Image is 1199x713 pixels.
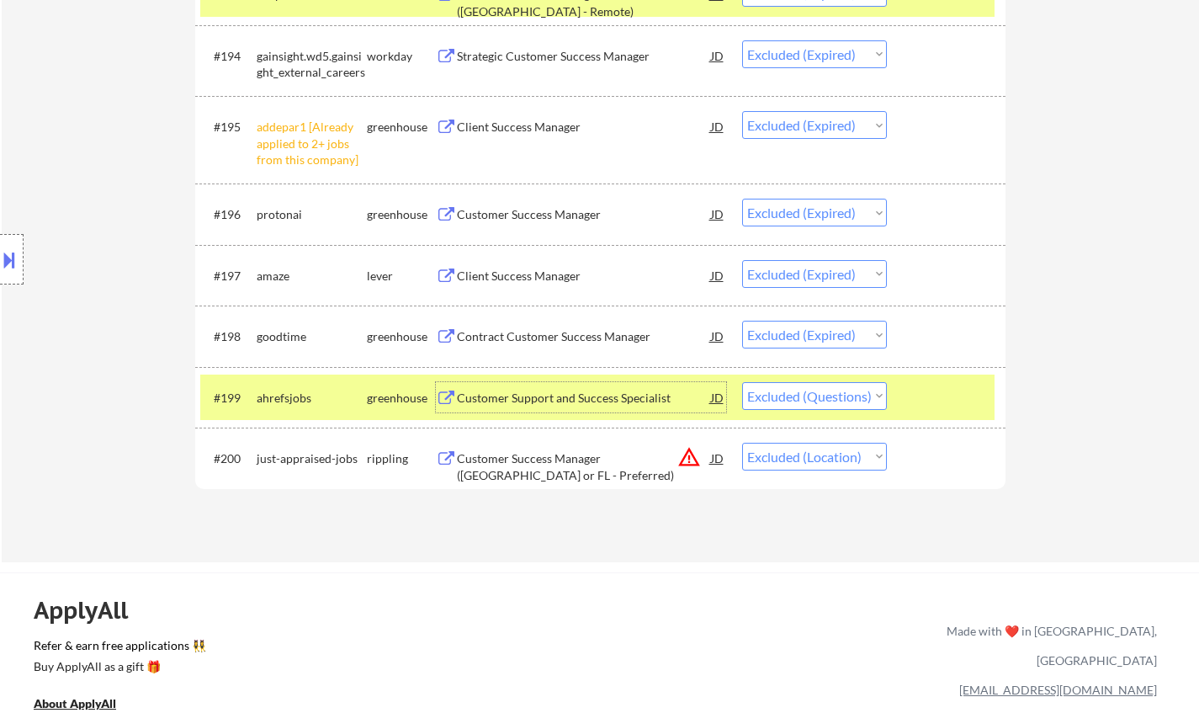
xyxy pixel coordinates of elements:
div: workday [367,48,436,65]
div: rippling [367,450,436,467]
div: JD [709,40,726,71]
div: lever [367,268,436,285]
div: greenhouse [367,390,436,407]
div: JD [709,111,726,141]
div: Customer Success Manager ([GEOGRAPHIC_DATA] or FL - Preferred) [457,450,711,483]
div: #200 [214,450,243,467]
div: Customer Support and Success Specialist [457,390,711,407]
div: addepar1 [Already applied to 2+ jobs from this company] [257,119,367,168]
div: Customer Success Manager [457,206,711,223]
div: ahrefsjobs [257,390,367,407]
div: #194 [214,48,243,65]
div: greenhouse [367,206,436,223]
div: Buy ApplyAll as a gift 🎁 [34,661,202,673]
div: gainsight.wd5.gainsight_external_careers [257,48,367,81]
a: [EMAIL_ADDRESS][DOMAIN_NAME] [959,683,1157,697]
div: Strategic Customer Success Manager [457,48,711,65]
div: greenhouse [367,119,436,136]
div: ApplyAll [34,596,147,625]
div: JD [709,382,726,412]
a: Buy ApplyAll as a gift 🎁 [34,657,202,678]
div: Made with ❤️ in [GEOGRAPHIC_DATA], [GEOGRAPHIC_DATA] [940,616,1157,675]
div: JD [709,260,726,290]
div: Contract Customer Success Manager [457,328,711,345]
div: JD [709,443,726,473]
div: JD [709,199,726,229]
div: just-appraised-jobs [257,450,367,467]
div: greenhouse [367,328,436,345]
button: warning_amber [677,445,701,469]
div: Client Success Manager [457,268,711,285]
div: Client Success Manager [457,119,711,136]
div: JD [709,321,726,351]
div: amaze [257,268,367,285]
div: goodtime [257,328,367,345]
u: About ApplyAll [34,696,116,710]
a: Refer & earn free applications 👯‍♀️ [34,640,595,657]
div: protonai [257,206,367,223]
